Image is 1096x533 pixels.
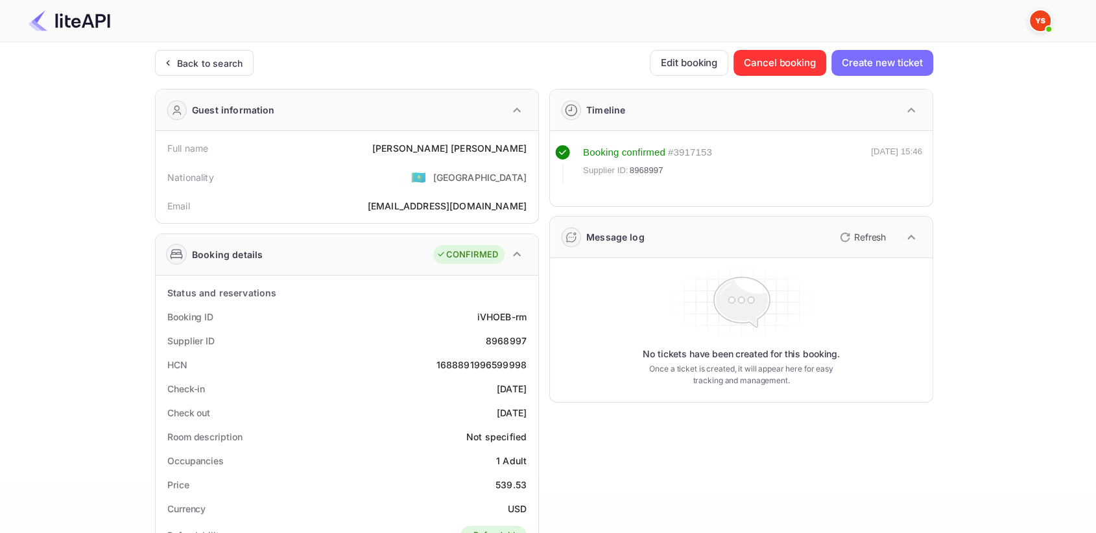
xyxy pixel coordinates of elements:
div: [PERSON_NAME] [PERSON_NAME] [372,141,527,155]
div: [DATE] [497,382,527,396]
div: Status and reservations [167,286,276,300]
div: Not specified [466,430,527,444]
div: 1 Adult [496,454,527,468]
div: Booking confirmed [583,145,665,160]
div: Email [167,199,190,213]
div: [DATE] [497,406,527,420]
img: Yandex Support [1030,10,1051,31]
div: Guest information [192,103,275,117]
div: Booking details [192,248,263,261]
div: iVHOEB-rm [477,310,527,324]
div: Booking ID [167,310,213,324]
div: [GEOGRAPHIC_DATA] [433,171,527,184]
p: No tickets have been created for this booking. [643,348,840,361]
div: Back to search [177,56,243,70]
button: Refresh [832,227,891,248]
div: 539.53 [495,478,527,492]
div: Check-in [167,382,205,396]
div: Occupancies [167,454,224,468]
span: Supplier ID: [583,164,628,177]
button: Create new ticket [831,50,933,76]
div: [DATE] 15:46 [871,145,922,183]
div: Currency [167,502,206,515]
img: LiteAPI Logo [29,10,110,31]
p: Once a ticket is created, it will appear here for easy tracking and management. [639,363,844,386]
div: # 3917153 [668,145,712,160]
button: Edit booking [650,50,728,76]
div: 8968997 [486,334,527,348]
div: USD [508,502,527,515]
div: HCN [167,358,187,372]
div: Nationality [167,171,214,184]
div: Full name [167,141,208,155]
span: United States [411,165,426,189]
div: Timeline [586,103,625,117]
div: Room description [167,430,242,444]
div: Price [167,478,189,492]
div: 1688891996599998 [436,358,527,372]
div: Supplier ID [167,334,215,348]
div: Check out [167,406,210,420]
span: 8968997 [630,164,663,177]
div: CONFIRMED [436,248,498,261]
p: Refresh [854,230,886,244]
button: Cancel booking [733,50,826,76]
div: [EMAIL_ADDRESS][DOMAIN_NAME] [368,199,527,213]
div: Message log [586,230,645,244]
